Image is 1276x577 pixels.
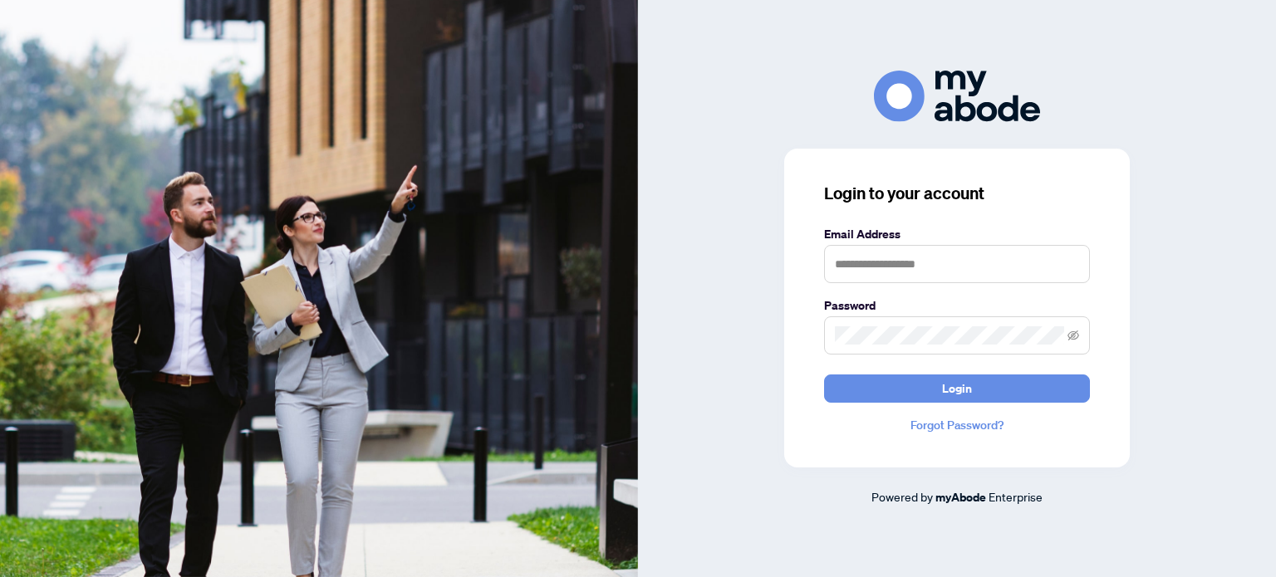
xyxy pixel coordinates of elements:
[871,489,933,504] span: Powered by
[989,489,1043,504] span: Enterprise
[1067,330,1079,341] span: eye-invisible
[824,296,1090,315] label: Password
[874,71,1040,121] img: ma-logo
[824,374,1090,403] button: Login
[824,182,1090,205] h3: Login to your account
[824,225,1090,243] label: Email Address
[824,416,1090,434] a: Forgot Password?
[942,375,972,402] span: Login
[935,488,986,506] a: myAbode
